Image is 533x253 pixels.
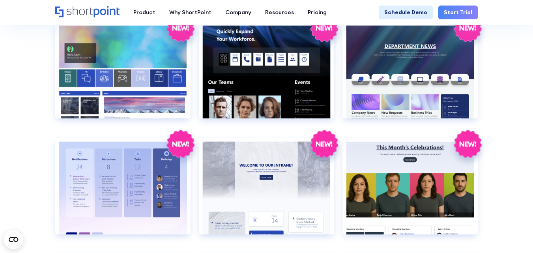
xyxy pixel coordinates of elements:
a: HR 8 [199,138,334,246]
a: HR 7 [55,138,191,246]
div: Why ShortPoint [169,8,211,17]
iframe: Chat Widget [494,215,533,253]
a: Start Trial [438,6,478,19]
a: Home [55,6,120,18]
a: Pricing [301,6,333,19]
div: Pricing [308,8,327,17]
a: Schedule Demo [379,6,433,19]
div: Resources [265,8,294,17]
button: Open CMP widget [4,230,23,249]
a: HR 4 [55,22,191,129]
a: Product [126,6,162,19]
a: Resources [258,6,301,19]
a: HR 5 [199,22,334,129]
div: Product [133,8,155,17]
a: HR 6 [342,22,478,129]
a: Company [218,6,258,19]
a: Why ShortPoint [162,6,218,19]
a: HR 9 [342,138,478,246]
div: Company [225,8,251,17]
